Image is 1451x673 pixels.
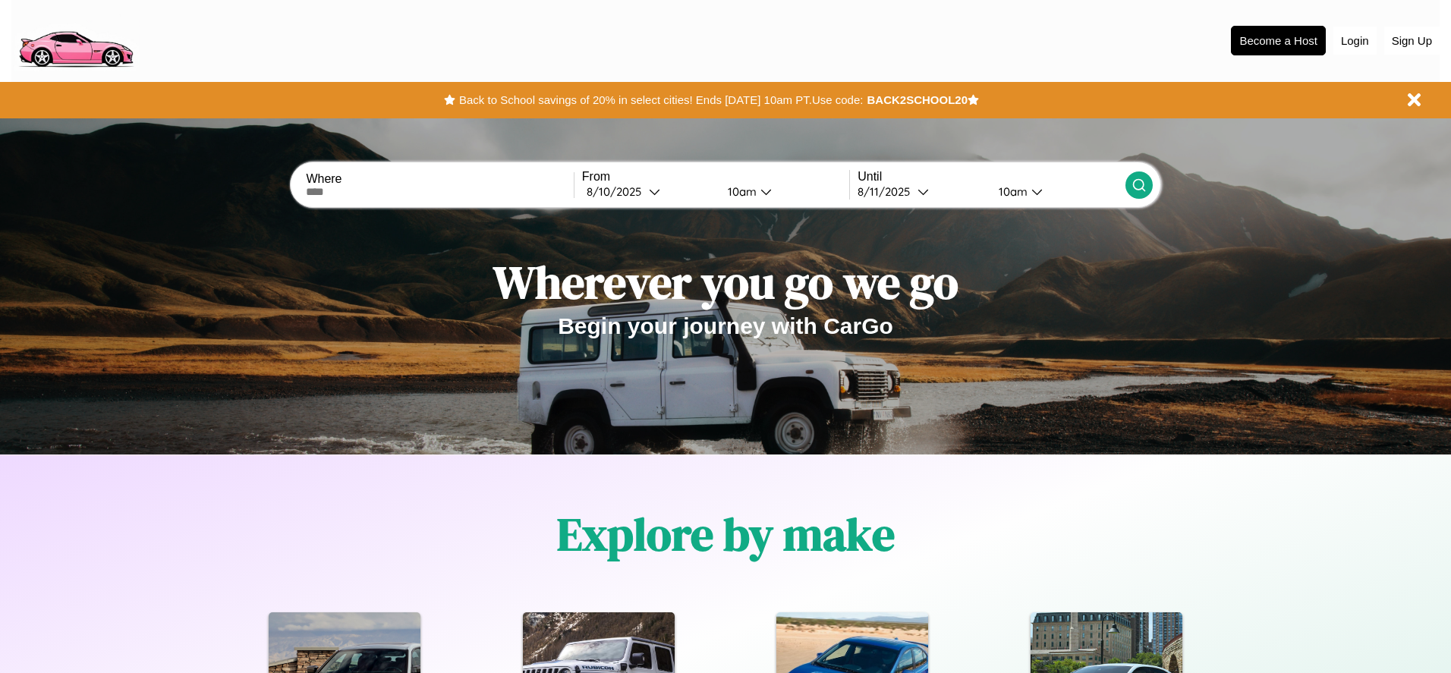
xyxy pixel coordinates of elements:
label: From [582,170,849,184]
h1: Explore by make [557,503,895,565]
button: 10am [716,184,849,200]
div: 8 / 10 / 2025 [587,184,649,199]
div: 10am [991,184,1031,199]
label: Until [858,170,1125,184]
button: 8/10/2025 [582,184,716,200]
label: Where [306,172,573,186]
b: BACK2SCHOOL20 [867,93,968,106]
button: Back to School savings of 20% in select cities! Ends [DATE] 10am PT.Use code: [455,90,867,111]
img: logo [11,8,140,71]
div: 10am [720,184,760,199]
button: Become a Host [1231,26,1326,55]
button: Sign Up [1384,27,1440,55]
button: Login [1333,27,1377,55]
button: 10am [987,184,1125,200]
div: 8 / 11 / 2025 [858,184,917,199]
